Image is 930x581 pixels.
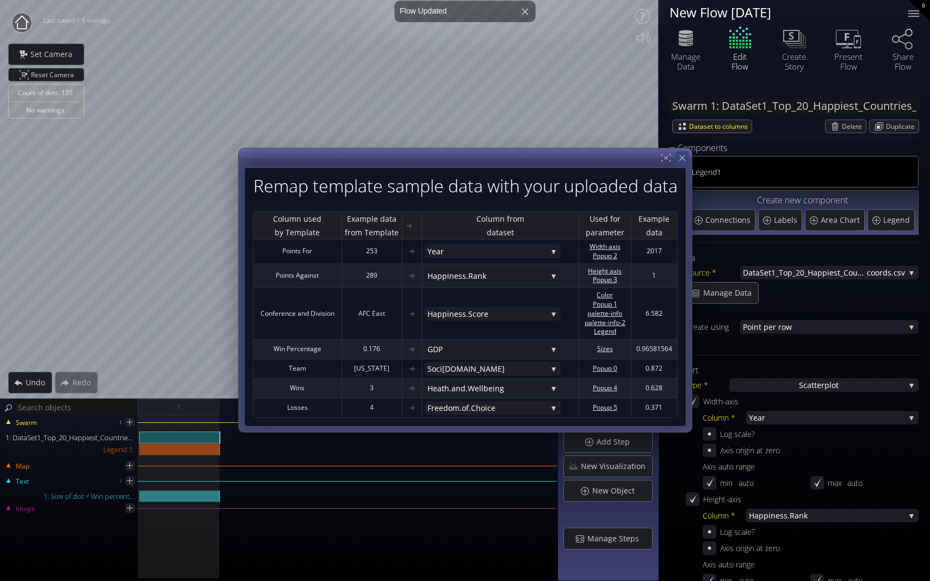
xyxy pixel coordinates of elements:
[720,443,780,457] div: Axis origin at zero
[25,377,52,388] span: Undo
[867,266,905,279] span: coords.csv
[821,215,863,226] span: Area Chart
[705,215,753,226] span: Connections
[669,141,906,155] div: Components
[886,120,919,133] span: Duplicate
[15,477,29,486] span: Text
[341,360,401,379] td: [US_STATE]
[669,364,906,377] div: Chart
[119,474,122,488] div: 1
[828,476,842,490] div: max
[442,363,547,376] span: [DOMAIN_NAME]
[703,288,758,298] span: Manage Data
[883,215,913,226] span: Legend
[341,340,401,360] td: 0.176
[427,245,547,259] span: Year
[427,363,442,376] span: Soci
[253,360,342,379] td: Team
[341,240,401,264] td: 253
[582,309,628,318] div: palette-info
[720,541,780,555] div: Axis origin at zero
[692,165,717,179] span: Legend
[689,120,752,133] span: Dataset to columns
[427,402,459,415] span: Freedom
[579,211,630,240] th: Used for parameter
[31,68,78,81] span: Reset Camera
[253,399,342,418] td: Losses
[449,307,547,321] span: ness.Score
[690,194,915,208] div: Create new component
[580,461,652,472] span: New Visualization
[341,211,401,240] th: Example data from Template
[341,399,401,418] td: 4
[15,461,29,471] span: Map
[582,291,628,301] div: Color
[582,267,628,276] div: Height axis
[630,211,678,240] th: Example data
[582,384,628,393] div: Popup 4
[847,476,919,490] div: auto
[717,165,912,179] span: 1
[669,5,895,19] div: New Flow [DATE]
[253,379,342,399] td: Wins
[720,525,755,539] div: Log scale?
[582,365,628,374] div: Popup 0
[582,300,628,309] div: Popup 1
[884,52,922,71] div: Share Flow
[253,176,677,195] h2: Remap template sample data with your uploaded data
[703,509,746,522] div: Column *
[177,400,181,414] span: 1
[427,307,449,321] span: Happi
[630,360,678,379] td: 0.872
[8,372,52,393] div: Undo action
[703,460,919,473] div: Axis auto range
[686,378,729,392] div: Type *
[630,399,678,418] td: 0.371
[253,340,342,360] td: Win Percentage
[465,382,547,396] span: .Wellbeing
[30,49,79,60] span: Set Camera
[119,416,122,429] div: 1
[686,320,740,334] div: Create using
[703,395,758,408] div: Width-axis
[743,266,867,279] span: DataSet1_Top_20_Happiest_Countries_2017_2023_with_
[341,289,401,340] td: AFC East
[253,240,342,264] td: Points For
[630,289,678,340] td: 6.582
[630,340,678,360] td: 0.96581564
[427,382,465,396] span: Heath.and
[596,436,636,447] span: Add Step
[421,211,578,240] th: Column from dataset
[15,401,136,414] input: Search objects
[799,378,803,392] span: S
[582,345,628,354] div: Sizes
[829,52,867,71] div: Present Flow
[459,402,547,415] span: .of.Choice
[703,411,746,424] div: Column *
[686,266,740,279] div: Source *
[1,490,139,502] div: 1: Size of dot = Win percent...
[15,504,35,514] span: Image
[427,343,547,357] span: GDP
[582,318,628,328] div: palette-info-2
[703,558,919,571] div: Axis auto range
[341,264,401,289] td: 289
[703,492,758,506] div: Height-axis
[582,252,628,261] div: Popup 2
[253,289,342,340] td: Conference and Division
[775,52,813,71] div: Create Story
[582,242,628,252] div: Width axis
[803,378,839,392] span: catterplot
[667,52,705,71] div: Manage Data
[749,509,768,522] span: Happ
[15,418,37,428] span: Swarm
[447,269,547,283] span: iness.Rank
[341,379,401,399] td: 3
[720,427,755,441] div: Log scale?
[592,485,641,496] span: New Object
[743,320,754,334] span: Poi
[582,328,628,337] div: Legend
[749,411,905,424] span: Year
[582,404,628,413] div: Popup 5
[1,443,139,455] div: Legend 1:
